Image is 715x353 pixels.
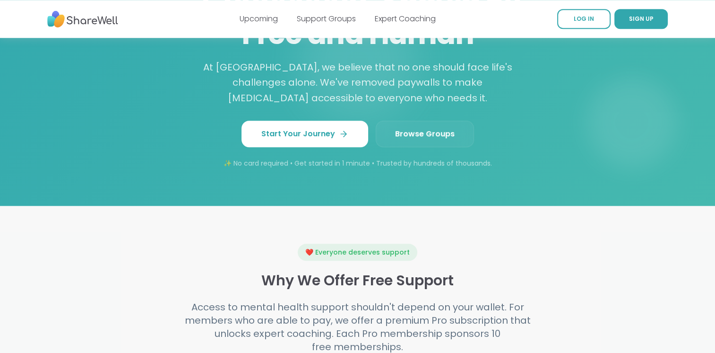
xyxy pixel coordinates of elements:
p: ✨ No card required • Get started in 1 minute • Trusted by hundreds of thousands. [116,159,600,168]
a: LOG IN [557,9,611,29]
span: SIGN UP [629,15,654,23]
a: Support Groups [297,13,356,24]
a: SIGN UP [614,9,668,29]
span: Browse Groups [395,128,455,140]
span: LOG IN [574,15,594,23]
a: Start Your Journey [241,121,368,147]
p: At [GEOGRAPHIC_DATA], we believe that no one should face life's challenges alone. We've removed p... [199,60,517,106]
img: ShareWell Nav Logo [47,6,118,32]
a: Expert Coaching [375,13,436,24]
a: Upcoming [240,13,278,24]
span: Start Your Journey [261,128,348,140]
div: ❤️ Everyone deserves support [298,244,417,261]
h3: Why We Offer Free Support [146,272,569,289]
a: Browse Groups [376,121,474,147]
